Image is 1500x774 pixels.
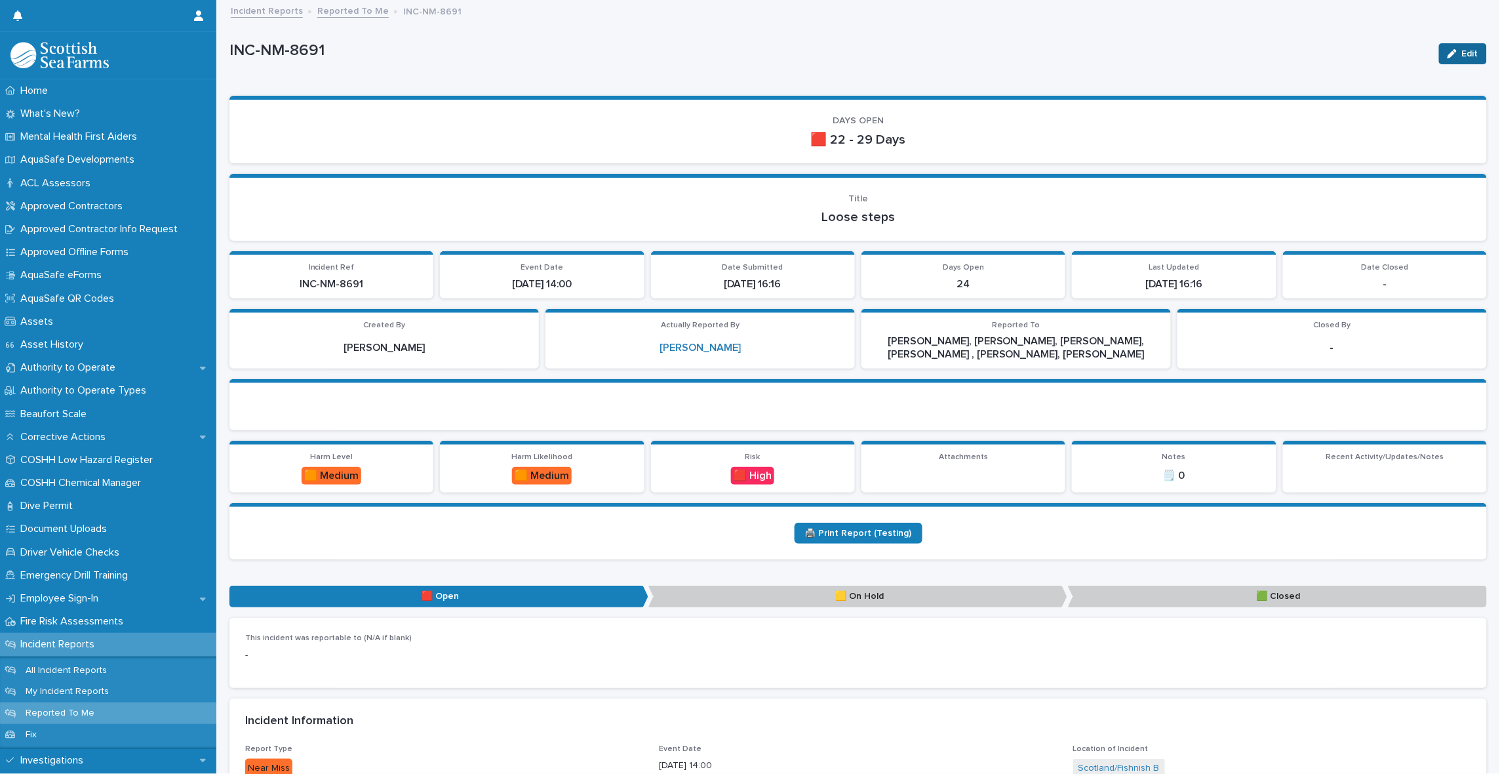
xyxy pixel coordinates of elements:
p: Fire Risk Assessments [15,615,134,628]
span: Location of Incident [1073,745,1149,753]
p: [DATE] 14:00 [659,759,1057,773]
p: Loose steps [245,209,1471,225]
p: - [1185,342,1479,354]
div: 🟧 Medium [512,467,572,485]
span: DAYS OPEN [833,116,884,125]
span: Actually Reported By [661,321,740,329]
p: Home [15,85,58,97]
p: Investigations [15,754,94,767]
span: Date Submitted [722,264,783,272]
p: What's New? [15,108,90,120]
h2: Incident Information [245,714,353,729]
span: Date Closed [1361,264,1408,272]
p: 🟥 Open [229,586,648,607]
p: Document Uploads [15,523,117,535]
a: Reported To Me [317,3,389,18]
span: 🖨️ Print Report (Testing) [805,529,912,538]
p: Fix [15,729,47,741]
span: Event Date [659,745,701,753]
span: Risk [745,453,760,461]
p: - [245,649,643,662]
span: Attachments [939,453,988,461]
p: My Incident Reports [15,686,119,697]
p: INC-NM-8691 [237,278,425,291]
span: Report Type [245,745,292,753]
p: 🟥 22 - 29 Days [245,132,1471,148]
p: AquaSafe eForms [15,269,112,281]
p: Approved Contractors [15,200,133,213]
p: Employee Sign-In [15,592,109,605]
p: [DATE] 16:16 [1080,278,1268,291]
a: Incident Reports [231,3,303,18]
div: 🟧 Medium [302,467,361,485]
p: Authority to Operate Types [15,384,157,397]
p: Beaufort Scale [15,408,97,420]
p: AquaSafe QR Codes [15,293,125,305]
span: Title [848,194,868,203]
span: Event Date [521,264,563,272]
p: 🗒️ 0 [1080,470,1268,482]
p: [PERSON_NAME] [237,342,531,354]
p: Authority to Operate [15,361,126,374]
p: Approved Offline Forms [15,246,139,258]
p: [DATE] 14:00 [448,278,636,291]
span: Recent Activity/Updates/Notes [1326,453,1444,461]
p: Reported To Me [15,708,105,719]
p: Corrective Actions [15,431,116,443]
p: 🟩 Closed [1068,586,1487,607]
p: Incident Reports [15,638,105,651]
span: Closed By [1314,321,1351,329]
p: Emergency Drill Training [15,569,138,582]
p: [DATE] 16:16 [659,278,847,291]
p: Asset History [15,338,94,351]
span: Harm Level [310,453,353,461]
p: - [1291,278,1479,291]
a: 🖨️ Print Report (Testing) [795,523,922,544]
p: ACL Assessors [15,177,101,190]
p: COSHH Low Hazard Register [15,454,163,466]
p: Driver Vehicle Checks [15,546,130,559]
button: Edit [1439,43,1487,64]
p: Assets [15,316,64,328]
p: Mental Health First Aiders [15,131,148,143]
p: [PERSON_NAME], [PERSON_NAME], [PERSON_NAME], [PERSON_NAME] , [PERSON_NAME], [PERSON_NAME] [869,335,1163,360]
span: Last Updated [1149,264,1199,272]
p: INC-NM-8691 [403,3,462,18]
span: Harm Likelihood [511,453,572,461]
p: 24 [869,278,1057,291]
span: This incident was reportable to (N/A if blank) [245,634,412,642]
span: Notes [1162,453,1186,461]
p: Approved Contractor Info Request [15,223,188,235]
p: COSHH Chemical Manager [15,477,151,489]
span: Created By [363,321,405,329]
a: [PERSON_NAME] [660,342,741,354]
span: Edit [1462,49,1478,58]
span: Reported To [993,321,1040,329]
p: AquaSafe Developments [15,153,145,166]
p: Dive Permit [15,500,83,512]
p: All Incident Reports [15,665,117,676]
div: 🟥 High [731,467,774,485]
span: Days Open [943,264,984,272]
p: INC-NM-8691 [229,41,1429,60]
span: Incident Ref [309,264,355,272]
img: bPIBxiqnSb2ggTQWdOVV [10,42,109,68]
p: 🟨 On Hold [648,586,1067,607]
